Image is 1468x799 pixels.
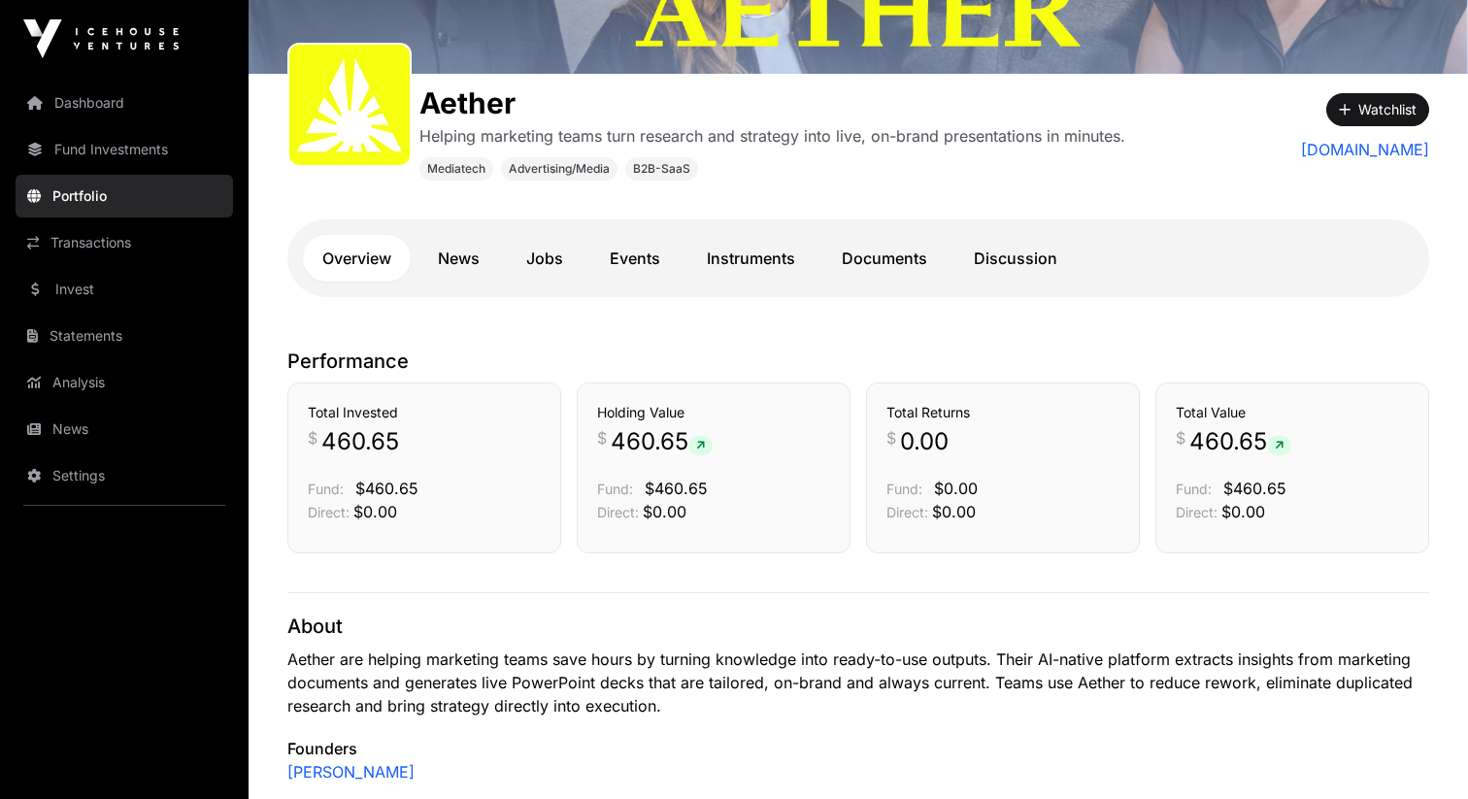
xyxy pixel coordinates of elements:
[16,454,233,497] a: Settings
[643,502,686,521] span: $0.00
[611,426,713,457] span: 460.65
[886,426,896,449] span: $
[16,175,233,217] a: Portfolio
[1176,426,1185,449] span: $
[16,128,233,171] a: Fund Investments
[1176,504,1218,520] span: Direct:
[308,504,350,520] span: Direct:
[1221,502,1265,521] span: $0.00
[597,481,633,497] span: Fund:
[16,82,233,124] a: Dashboard
[308,481,344,497] span: Fund:
[287,648,1429,717] p: Aether are helping marketing teams save hours by turning knowledge into ready-to-use outputs. The...
[886,481,922,497] span: Fund:
[509,161,610,177] span: Advertising/Media
[308,403,541,422] h3: Total Invested
[297,52,402,157] img: Aether-Icon.svg
[287,348,1429,375] p: Performance
[303,235,1414,282] nav: Tabs
[16,315,233,357] a: Statements
[1176,481,1212,497] span: Fund:
[1301,138,1429,161] a: [DOMAIN_NAME]
[645,479,708,498] span: $460.65
[16,221,233,264] a: Transactions
[287,613,1429,640] p: About
[1326,93,1429,126] button: Watchlist
[355,479,418,498] span: $460.65
[886,504,928,520] span: Direct:
[16,361,233,404] a: Analysis
[353,502,397,521] span: $0.00
[597,426,607,449] span: $
[886,403,1119,422] h3: Total Returns
[597,504,639,520] span: Direct:
[900,426,949,457] span: 0.00
[687,235,815,282] a: Instruments
[419,85,1125,120] h1: Aether
[419,124,1125,148] p: Helping marketing teams turn research and strategy into live, on-brand presentations in minutes.
[418,235,499,282] a: News
[321,426,399,457] span: 460.65
[16,268,233,311] a: Invest
[1223,479,1286,498] span: $460.65
[23,19,179,58] img: Icehouse Ventures Logo
[954,235,1077,282] a: Discussion
[16,408,233,450] a: News
[1176,403,1409,422] h3: Total Value
[303,235,411,282] a: Overview
[507,235,583,282] a: Jobs
[822,235,947,282] a: Documents
[427,161,485,177] span: Mediatech
[932,502,976,521] span: $0.00
[934,479,978,498] span: $0.00
[1371,706,1468,799] iframe: Chat Widget
[633,161,690,177] span: B2B-SaaS
[1189,426,1291,457] span: 460.65
[287,760,415,783] a: [PERSON_NAME]
[308,426,317,449] span: $
[287,737,1429,760] p: Founders
[590,235,680,282] a: Events
[597,403,830,422] h3: Holding Value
